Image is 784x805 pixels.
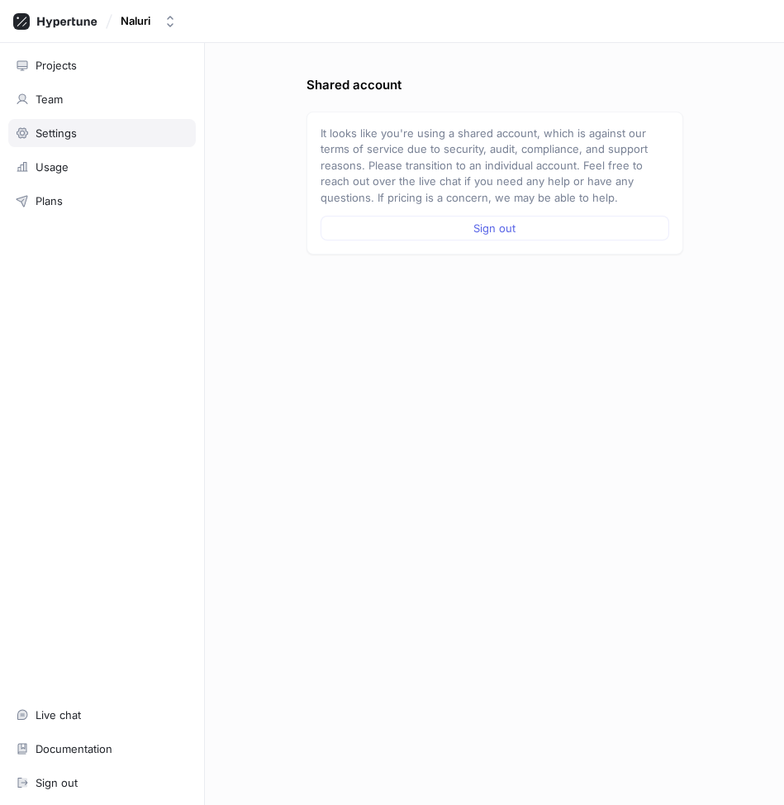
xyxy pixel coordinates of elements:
[8,153,196,181] a: Usage
[321,126,669,207] p: It looks like you're using a shared account, which is against our terms of service due to securit...
[36,742,112,755] div: Documentation
[8,85,196,113] a: Team
[8,51,196,79] a: Projects
[36,59,77,72] div: Projects
[114,7,183,35] button: Naluri
[36,126,77,140] div: Settings
[36,708,81,722] div: Live chat
[36,160,69,174] div: Usage
[8,119,196,147] a: Settings
[36,776,78,789] div: Sign out
[36,194,63,207] div: Plans
[321,216,669,241] button: Sign out
[306,76,683,95] p: Shared account
[8,735,196,763] a: Documentation
[121,14,150,28] div: Naluri
[473,223,516,233] span: Sign out
[8,187,196,215] a: Plans
[36,93,63,106] div: Team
